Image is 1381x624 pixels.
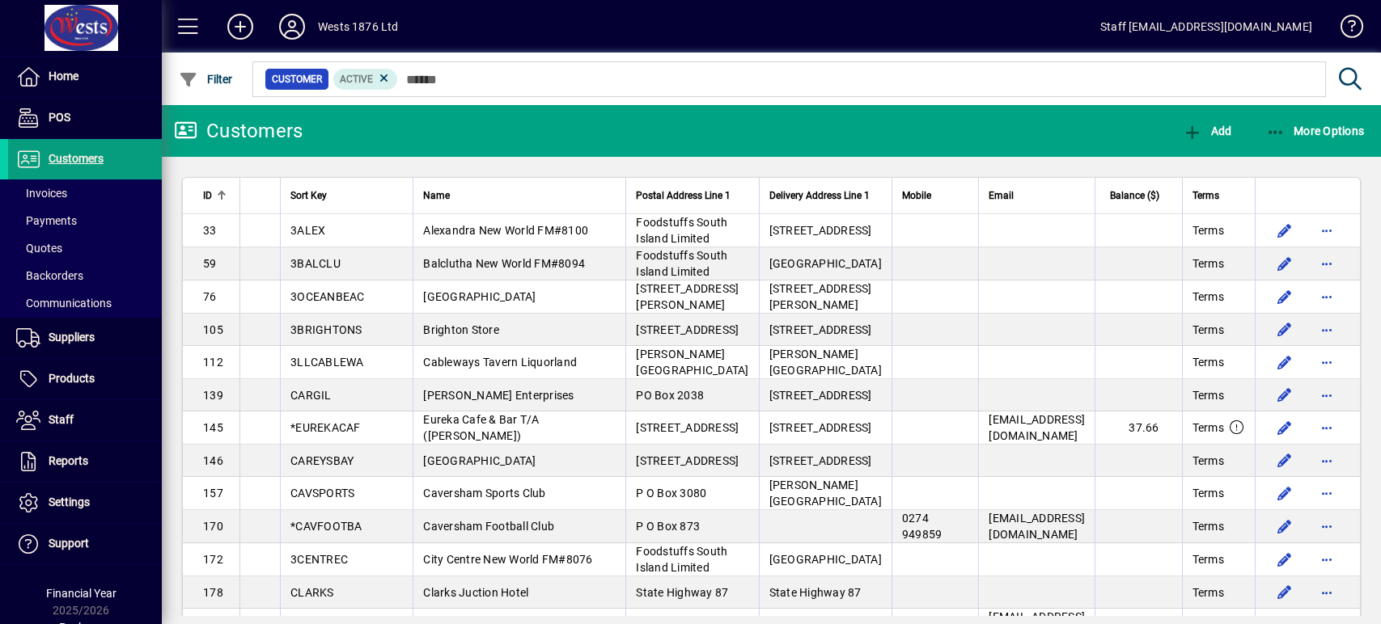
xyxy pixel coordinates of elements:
span: 112 [203,356,223,369]
div: Customers [174,118,303,144]
button: Edit [1272,217,1298,243]
span: Terms [1192,420,1224,436]
div: ID [203,187,230,204]
span: Backorders [16,269,83,282]
span: [GEOGRAPHIC_DATA] [423,454,536,467]
span: Mobile [902,187,931,204]
span: Terms [1192,322,1224,338]
span: Reports [49,454,88,467]
div: Mobile [902,187,969,204]
button: Edit [1272,448,1298,474]
span: City Centre New World FM#8076 [423,553,592,566]
a: Suppliers [8,318,162,358]
span: Eureka Cafe & Bar T/A ([PERSON_NAME]) [423,413,539,442]
span: Postal Address Line 1 [636,187,731,204]
button: Profile [266,12,318,41]
a: Reports [8,441,162,482]
span: Active [340,74,373,85]
span: [STREET_ADDRESS] [769,454,872,467]
span: Settings [49,495,90,508]
span: Suppliers [49,331,95,344]
span: Products [49,372,95,385]
span: [EMAIL_ADDRESS][DOMAIN_NAME] [989,512,1085,541]
span: 172 [203,553,223,566]
span: Terms [1192,354,1224,370]
span: Terms [1192,387,1224,403]
a: Backorders [8,262,162,289]
div: Wests 1876 Ltd [318,14,398,40]
td: 37.66 [1095,411,1182,445]
button: Edit [1272,580,1298,605]
button: More Options [1262,116,1369,145]
span: 145 [203,421,223,434]
span: [STREET_ADDRESS] [769,421,872,434]
span: Caversham Sports Club [423,487,545,500]
a: Home [8,57,162,97]
span: Clarks Juction Hotel [423,586,528,599]
span: 76 [203,290,217,303]
span: Foodstuffs South Island Limited [636,249,727,278]
span: 178 [203,586,223,599]
span: 139 [203,389,223,402]
span: Customer [272,71,322,87]
button: More options [1314,415,1340,441]
span: Financial Year [46,587,116,600]
span: CARGIL [290,389,332,402]
span: [STREET_ADDRESS] [636,323,739,336]
span: More Options [1266,124,1365,137]
span: Caversham Football Club [423,520,554,533]
span: [STREET_ADDRESS] [769,389,872,402]
span: 59 [203,257,217,270]
span: P O Box 3080 [636,487,706,500]
div: Balance ($) [1105,187,1174,204]
span: [STREET_ADDRESS] [636,421,739,434]
span: POS [49,111,70,124]
span: Name [423,187,450,204]
span: [PERSON_NAME][GEOGRAPHIC_DATA] [636,348,748,377]
button: Edit [1272,546,1298,572]
a: Knowledge Base [1328,3,1361,56]
a: Communications [8,289,162,317]
span: CAREYSBAY [290,454,354,467]
a: POS [8,98,162,138]
span: P O Box 873 [636,520,700,533]
a: Products [8,359,162,399]
button: Edit [1272,513,1298,539]
span: Terms [1192,289,1224,305]
span: Quotes [16,242,62,255]
button: More options [1314,349,1340,375]
span: Payments [16,214,77,227]
span: [STREET_ADDRESS][PERSON_NAME] [769,282,872,311]
span: Email [989,187,1014,204]
span: [STREET_ADDRESS] [769,224,872,237]
span: Sort Key [290,187,327,204]
span: State Highway 87 [636,586,728,599]
span: 3BALCLU [290,257,341,270]
span: 105 [203,323,223,336]
span: Filter [179,73,233,86]
span: ID [203,187,212,204]
span: Delivery Address Line 1 [769,187,870,204]
span: *EUREKACAF [290,421,361,434]
span: 3ALEX [290,224,325,237]
button: More options [1314,580,1340,605]
button: Edit [1272,480,1298,506]
button: More options [1314,217,1340,243]
div: Staff [EMAIL_ADDRESS][DOMAIN_NAME] [1100,14,1312,40]
span: [STREET_ADDRESS] [769,323,872,336]
span: Support [49,537,89,550]
span: Terms [1192,518,1224,534]
button: Edit [1272,415,1298,441]
button: More options [1314,448,1340,474]
span: Home [49,70,78,82]
span: Invoices [16,187,67,200]
span: [STREET_ADDRESS] [636,454,739,467]
span: Cableways Tavern Liquorland [423,356,577,369]
div: Name [423,187,616,204]
button: Add [1179,116,1235,145]
span: CLARKS [290,586,334,599]
span: Brighton Store [423,323,499,336]
span: Foodstuffs South Island Limited [636,545,727,574]
span: 170 [203,520,223,533]
a: Payments [8,207,162,234]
